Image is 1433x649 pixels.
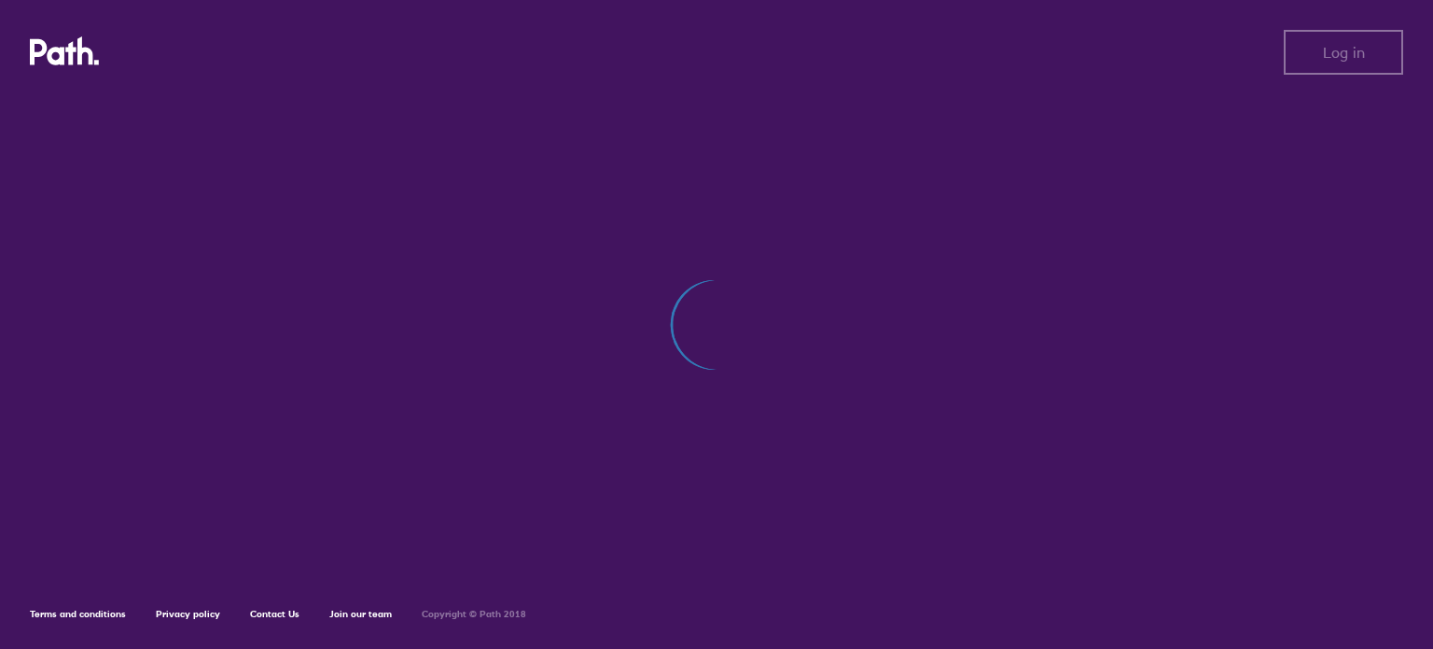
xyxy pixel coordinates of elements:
[422,609,526,620] h6: Copyright © Path 2018
[250,608,299,620] a: Contact Us
[1323,44,1365,61] span: Log in
[156,608,220,620] a: Privacy policy
[1284,30,1403,75] button: Log in
[30,608,126,620] a: Terms and conditions
[329,608,392,620] a: Join our team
